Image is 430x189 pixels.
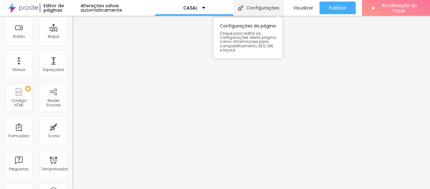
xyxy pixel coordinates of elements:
[238,5,243,11] img: Ícone
[13,67,25,72] font: Divisor
[329,5,346,11] font: Publicar
[41,166,68,172] font: Temporizador
[284,2,320,14] button: Visualizar
[246,5,279,11] font: Configurações
[12,98,26,108] font: Código HTML
[9,166,29,172] font: Perguntas
[48,34,59,39] font: Mapa
[43,67,64,72] font: Espaçador
[13,34,25,39] font: Botão
[220,31,276,53] font: Clique para editar as configurações desta página como: Informações para compartilhamento, SEO, UR...
[382,2,417,14] font: Atualização do Fazer
[48,133,59,139] font: Ícone
[320,2,356,14] button: Publicar
[183,5,197,11] font: CASAL
[72,16,430,189] iframe: Editor
[46,98,61,108] font: Redes Sociais
[43,3,64,13] font: Editor de páginas
[8,133,29,139] font: Formulário
[293,5,313,11] font: Visualizar
[220,23,276,29] font: Configurações da página
[81,3,122,13] font: Alterações salvas automaticamente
